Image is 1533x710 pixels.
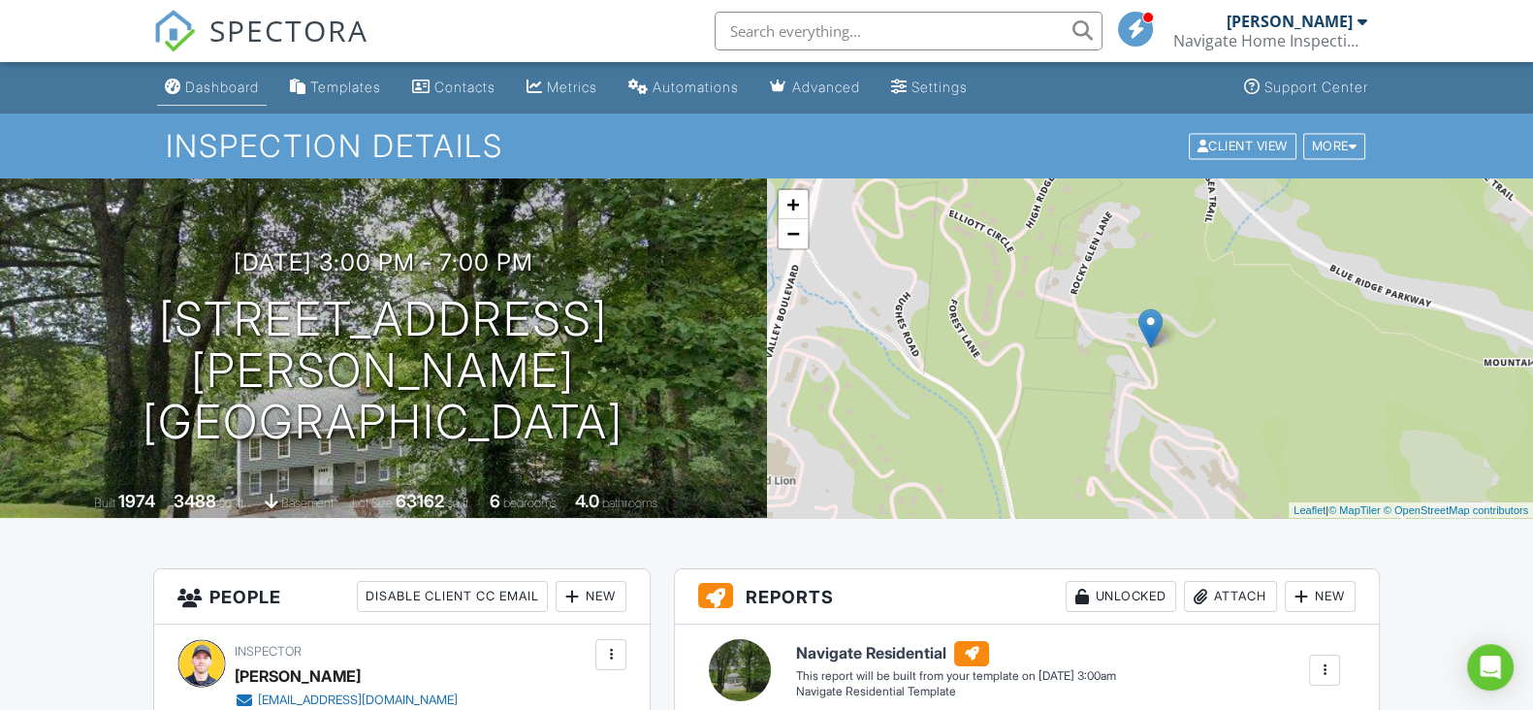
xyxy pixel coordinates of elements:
a: Automations (Basic) [621,70,747,106]
div: Templates [310,79,381,95]
h3: Reports [675,569,1379,625]
a: Templates [282,70,389,106]
a: Metrics [519,70,605,106]
h1: [STREET_ADDRESS][PERSON_NAME] [GEOGRAPHIC_DATA] [31,294,736,447]
div: Contacts [434,79,495,95]
div: This report will be built from your template on [DATE] 3:00am [796,668,1116,684]
div: More [1303,133,1366,159]
a: Support Center [1236,70,1376,106]
a: Zoom in [779,190,808,219]
div: Navigate Residential Template [796,684,1116,700]
span: basement [281,496,334,510]
h3: [DATE] 3:00 pm - 7:00 pm [234,249,533,275]
span: Lot Size [352,496,393,510]
a: Dashboard [157,70,267,106]
a: Zoom out [779,219,808,248]
div: Navigate Home Inspections [1173,31,1367,50]
a: [EMAIL_ADDRESS][DOMAIN_NAME] [235,691,458,710]
div: 4.0 [575,491,599,511]
span: bathrooms [602,496,657,510]
div: Support Center [1264,79,1368,95]
div: 6 [490,491,500,511]
div: Disable Client CC Email [357,581,548,612]
span: Built [94,496,115,510]
div: [PERSON_NAME] [235,662,361,691]
a: Leaflet [1293,504,1325,516]
div: New [1285,581,1356,612]
div: | [1289,502,1533,519]
a: © MapTiler [1328,504,1381,516]
span: Inspector [235,644,302,659]
div: 1974 [118,491,155,511]
h6: Navigate Residential [796,641,1116,666]
div: [PERSON_NAME] [1227,12,1353,31]
a: Client View [1187,138,1301,152]
div: [EMAIL_ADDRESS][DOMAIN_NAME] [258,693,458,708]
div: New [556,581,626,612]
div: 63162 [396,491,444,511]
a: SPECTORA [153,26,368,67]
div: 3488 [174,491,216,511]
span: bedrooms [503,496,557,510]
h3: People [154,569,650,625]
div: Unlocked [1066,581,1176,612]
a: Settings [883,70,975,106]
div: Automations [653,79,739,95]
div: Attach [1184,581,1277,612]
span: SPECTORA [209,10,368,50]
a: © OpenStreetMap contributors [1384,504,1528,516]
div: Client View [1189,133,1296,159]
div: Open Intercom Messenger [1467,644,1514,691]
div: Dashboard [185,79,259,95]
div: Advanced [792,79,860,95]
span: sq.ft. [447,496,471,510]
div: Settings [911,79,968,95]
h1: Inspection Details [166,129,1367,163]
span: sq. ft. [219,496,246,510]
a: Contacts [404,70,503,106]
div: Metrics [547,79,597,95]
img: The Best Home Inspection Software - Spectora [153,10,196,52]
a: Advanced [762,70,868,106]
input: Search everything... [715,12,1102,50]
